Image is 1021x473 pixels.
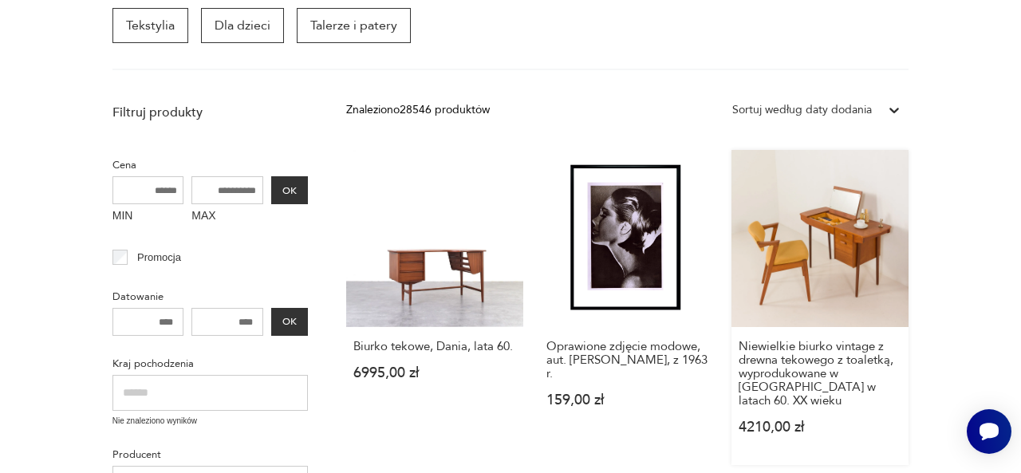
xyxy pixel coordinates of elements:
[732,101,872,119] div: Sortuj według daty dodania
[353,366,516,380] p: 6995,00 zł
[271,308,308,336] button: OK
[271,176,308,204] button: OK
[112,104,308,121] p: Filtruj produkty
[112,446,308,463] p: Producent
[353,340,516,353] h3: Biurko tekowe, Dania, lata 60.
[191,204,263,230] label: MAX
[539,150,716,465] a: Oprawione zdjęcie modowe, aut. Norman Eales, z 1963 r.Oprawione zdjęcie modowe, aut. [PERSON_NAME...
[112,8,188,43] a: Tekstylia
[201,8,284,43] a: Dla dzieci
[739,420,901,434] p: 4210,00 zł
[112,204,184,230] label: MIN
[346,150,523,465] a: Biurko tekowe, Dania, lata 60.Biurko tekowe, Dania, lata 60.6995,00 zł
[546,340,709,380] h3: Oprawione zdjęcie modowe, aut. [PERSON_NAME], z 1963 r.
[112,355,308,372] p: Kraj pochodzenia
[967,409,1011,454] iframe: Smartsupp widget button
[297,8,411,43] a: Talerze i patery
[112,415,308,428] p: Nie znaleziono wyników
[346,101,490,119] div: Znaleziono 28546 produktów
[731,150,909,465] a: Niewielkie biurko vintage z drewna tekowego z toaletką, wyprodukowane w Danii w latach 60. XX wie...
[112,156,308,174] p: Cena
[739,340,901,408] h3: Niewielkie biurko vintage z drewna tekowego z toaletką, wyprodukowane w [GEOGRAPHIC_DATA] w latac...
[137,249,181,266] p: Promocja
[546,393,709,407] p: 159,00 zł
[112,288,308,305] p: Datowanie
